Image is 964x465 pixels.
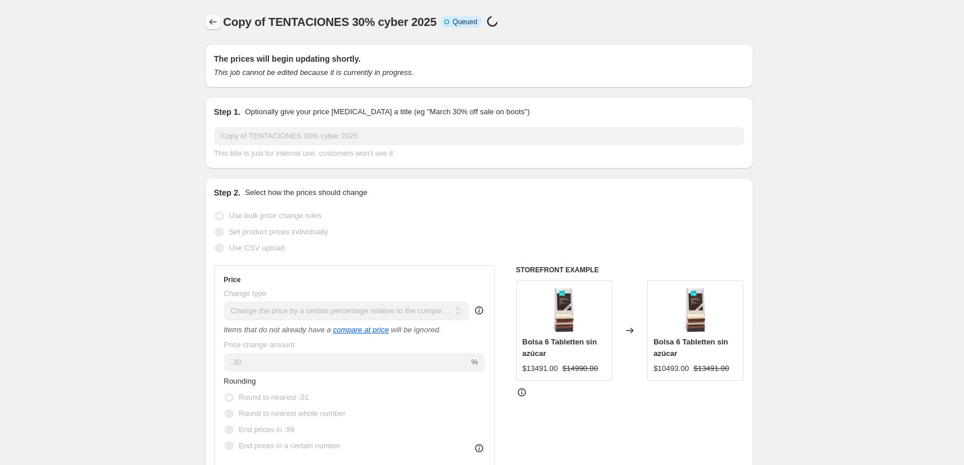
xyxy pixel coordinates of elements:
h2: Step 2. [214,187,241,198]
span: Use bulk price change rules [229,211,322,220]
span: Bolsa 6 Tabletten sin azúcar [653,337,728,358]
span: End prices in .99 [239,425,295,434]
i: will be ignored. [391,325,441,334]
p: Select how the prices should change [245,187,367,198]
button: compare at price [333,325,389,334]
i: This job cannot be edited because it is currently in progress. [214,68,414,77]
span: Set product prices individually [229,227,328,236]
h2: Step 1. [214,106,241,118]
span: Price change amount [224,340,295,349]
i: Items that do not already have a [224,325,331,334]
span: Round to nearest .01 [239,393,309,402]
h3: Price [224,275,241,284]
strike: $13491.00 [694,363,729,374]
span: Rounding [224,377,256,385]
img: 2_80x.png [541,287,587,333]
span: % [471,358,478,366]
span: Round to nearest whole number [239,409,346,418]
div: $13491.00 [522,363,558,374]
span: Bolsa 6 Tabletten sin azúcar [522,337,597,358]
input: -20 [224,353,469,372]
div: $10493.00 [653,363,689,374]
strike: $14990.00 [562,363,597,374]
span: Use CSV upload [229,243,285,252]
p: Optionally give your price [MEDICAL_DATA] a title (eg "March 30% off sale on boots") [245,106,529,118]
button: Price change jobs [205,14,221,30]
img: 2_80x.png [672,287,719,333]
span: This title is just for internal use, customers won't see it [214,149,393,157]
div: help [473,305,485,316]
h6: STOREFRONT EXAMPLE [516,265,744,275]
span: Copy of TENTACIONES 30% cyber 2025 [223,16,437,28]
span: Queued [453,17,477,27]
h2: The prices will begin updating shortly. [214,53,744,65]
span: End prices in a certain number [239,441,341,450]
span: Change type [224,289,267,298]
input: 30% off holiday sale [214,127,744,145]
